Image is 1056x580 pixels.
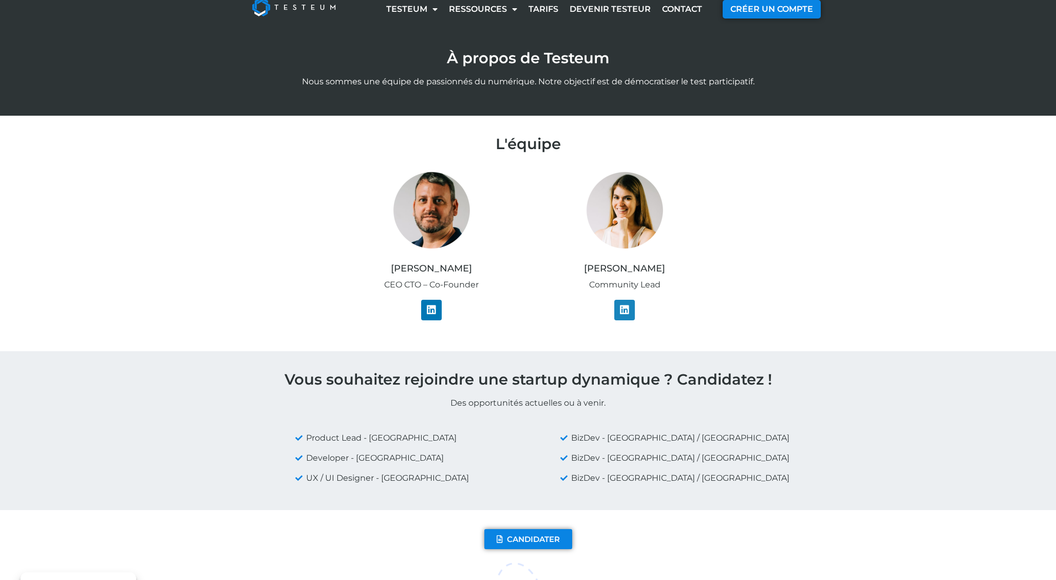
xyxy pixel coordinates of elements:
[569,432,789,444] span: BizDev - [GEOGRAPHIC_DATA] / [GEOGRAPHIC_DATA]
[393,172,470,249] img: PICT-CÉZAR
[235,372,821,387] h3: Vous souhaitez rejoindre une startup dynamique ? Candidatez !
[507,535,560,543] span: CANDIDATER
[340,263,523,275] h4: [PERSON_NAME]
[484,529,572,549] a: CANDIDATER
[235,397,821,409] p: Des opportunités actuelles ou à venir.
[533,279,716,291] p: Community Lead
[202,164,383,181] span: Inscription à la newsletter
[235,50,821,65] h1: À propos de Testeum
[304,452,444,464] span: Developer - [GEOGRAPHIC_DATA]
[304,472,469,484] span: UX / UI Designer - [GEOGRAPHIC_DATA]
[304,432,457,444] span: Product Lead - [GEOGRAPHIC_DATA]
[235,76,821,88] p: Nous sommes une équipe de passionnés du numérique. Notre objectif est de démocratiser le test par...
[340,279,523,291] p: CEO CTO – Co-Founder
[496,136,561,151] h2: L'équipe
[533,263,716,275] h4: [PERSON_NAME]
[730,5,813,13] span: CRÉER UN COMPTE
[569,452,789,464] span: BizDev - [GEOGRAPHIC_DATA] / [GEOGRAPHIC_DATA]
[569,472,789,484] span: BizDev - [GEOGRAPHIC_DATA] / [GEOGRAPHIC_DATA]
